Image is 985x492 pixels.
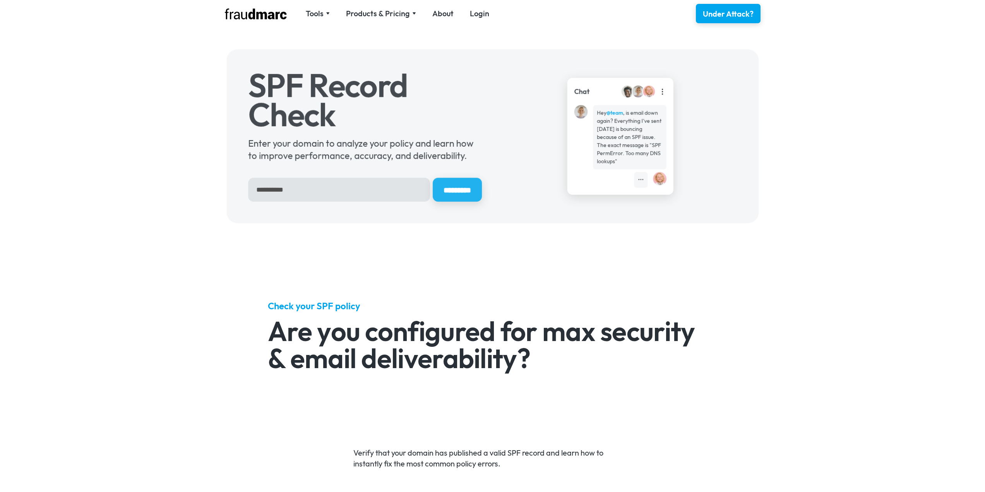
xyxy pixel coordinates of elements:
[638,176,644,184] div: •••
[470,8,489,19] a: Login
[306,8,324,19] div: Tools
[606,110,623,117] strong: @team
[703,9,754,19] div: Under Attack?
[248,71,482,129] h1: SPF Record Check
[268,300,717,312] h5: Check your SPF policy
[306,8,330,19] div: Tools
[248,137,482,162] div: Enter your domain to analyze your policy and learn how to improve performance, accuracy, and deli...
[432,8,454,19] a: About
[268,317,717,372] h2: Are you configured for max security & email deliverability?
[574,86,589,96] div: Chat
[353,447,632,469] p: Verify that your domain has published a valid SPF record and learn how to instantly fix the most ...
[248,178,482,202] form: Hero Sign Up Form
[597,109,663,166] div: Hey , is email down again? Everything I've sent [DATE] is bouncing because of an SPF issue. The e...
[696,4,761,23] a: Under Attack?
[346,8,410,19] div: Products & Pricing
[346,8,416,19] div: Products & Pricing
